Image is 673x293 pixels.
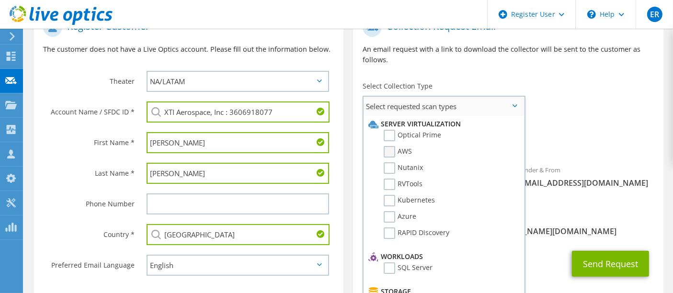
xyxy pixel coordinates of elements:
[384,162,423,174] label: Nutanix
[43,132,135,147] label: First Name *
[43,193,135,209] label: Phone Number
[43,101,135,117] label: Account Name / SFDC ID *
[363,81,433,91] label: Select Collection Type
[384,195,435,206] label: Kubernetes
[572,251,649,277] button: Send Request
[353,160,508,203] div: To
[384,227,449,239] label: RAPID Discovery
[353,120,663,155] div: Requested Collections
[43,44,334,55] p: The customer does not have a Live Optics account. Please fill out the information below.
[384,211,416,223] label: Azure
[363,44,653,65] p: An email request with a link to download the collector will be sent to the customer as follows.
[384,179,422,190] label: RVTools
[384,262,433,274] label: SQL Server
[43,255,135,270] label: Preferred Email Language
[384,146,412,158] label: AWS
[647,7,662,22] span: ER
[43,224,135,239] label: Country *
[366,118,519,130] li: Server Virtualization
[43,71,135,86] label: Theater
[43,163,135,178] label: Last Name *
[353,208,663,241] div: CC & Reply To
[384,130,441,141] label: Optical Prime
[366,251,519,262] li: Workloads
[518,178,654,188] span: [EMAIL_ADDRESS][DOMAIN_NAME]
[587,10,596,19] svg: \n
[364,97,524,116] span: Select requested scan types
[508,160,663,193] div: Sender & From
